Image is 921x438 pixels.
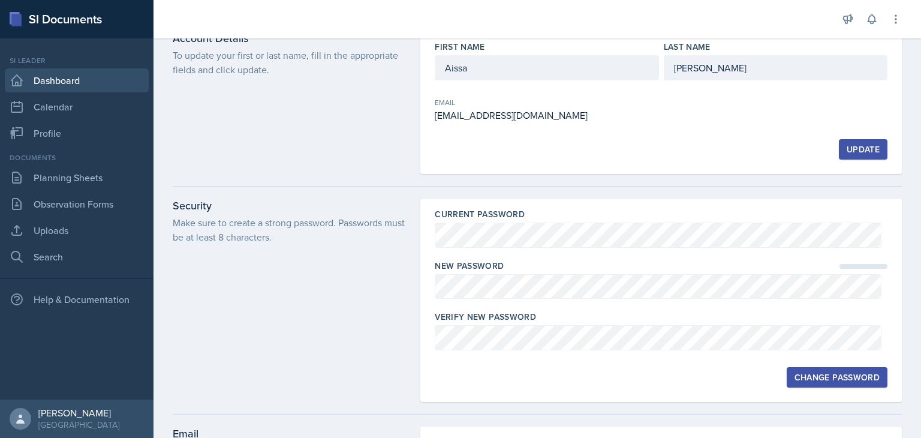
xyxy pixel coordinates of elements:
a: Uploads [5,218,149,242]
label: New Password [435,260,504,272]
p: To update your first or last name, fill in the appropriate fields and click update. [173,48,406,77]
div: Change Password [794,373,880,382]
a: Dashboard [5,68,149,92]
div: Help & Documentation [5,287,149,311]
button: Change Password [787,367,887,388]
a: Observation Forms [5,192,149,216]
h3: Security [173,199,406,213]
label: Verify New Password [435,311,536,323]
label: Last Name [664,41,711,53]
div: [EMAIL_ADDRESS][DOMAIN_NAME] [435,108,658,122]
div: Si leader [5,55,149,66]
div: [PERSON_NAME] [38,407,119,419]
p: Make sure to create a strong password. Passwords must be at least 8 characters. [173,215,406,244]
h3: Account Details [173,31,406,46]
a: Search [5,245,149,269]
label: First Name [435,41,485,53]
div: Documents [5,152,149,163]
button: Update [839,139,887,160]
label: Current Password [435,208,525,220]
a: Profile [5,121,149,145]
a: Planning Sheets [5,166,149,190]
a: Calendar [5,95,149,119]
div: Email [435,97,658,108]
input: Enter first name [435,55,658,80]
div: Update [847,145,880,154]
input: Enter last name [664,55,887,80]
div: [GEOGRAPHIC_DATA] [38,419,119,431]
